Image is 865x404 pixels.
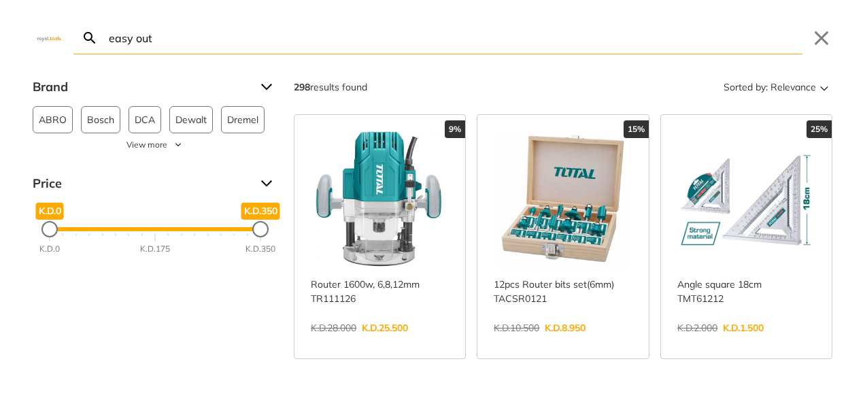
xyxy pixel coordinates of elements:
span: Bosch [87,107,114,133]
svg: Search [82,30,98,46]
span: Relevance [770,76,816,98]
div: K.D.350 [245,243,275,255]
button: Dremel [221,106,265,133]
div: results found [294,76,367,98]
div: K.D.0 [39,243,60,255]
button: Bosch [81,106,120,133]
button: Close [811,27,832,49]
button: Sorted by:Relevance Sort [721,76,832,98]
div: Maximum Price [252,221,269,237]
span: Brand [33,76,250,98]
svg: Sort [816,79,832,95]
strong: 298 [294,81,310,93]
div: 15% [624,120,649,138]
span: Price [33,173,250,195]
input: Search… [106,22,802,54]
button: Dewalt [169,106,213,133]
span: Dewalt [175,107,207,133]
div: Minimum Price [41,221,58,237]
button: ABRO [33,106,73,133]
span: View more [126,139,167,151]
div: 9% [445,120,465,138]
div: K.D.175 [140,243,170,255]
span: Dremel [227,107,258,133]
button: DCA [129,106,161,133]
span: DCA [135,107,155,133]
div: 25% [807,120,832,138]
button: View more [33,139,277,151]
span: ABRO [39,107,67,133]
img: Close [33,35,65,41]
